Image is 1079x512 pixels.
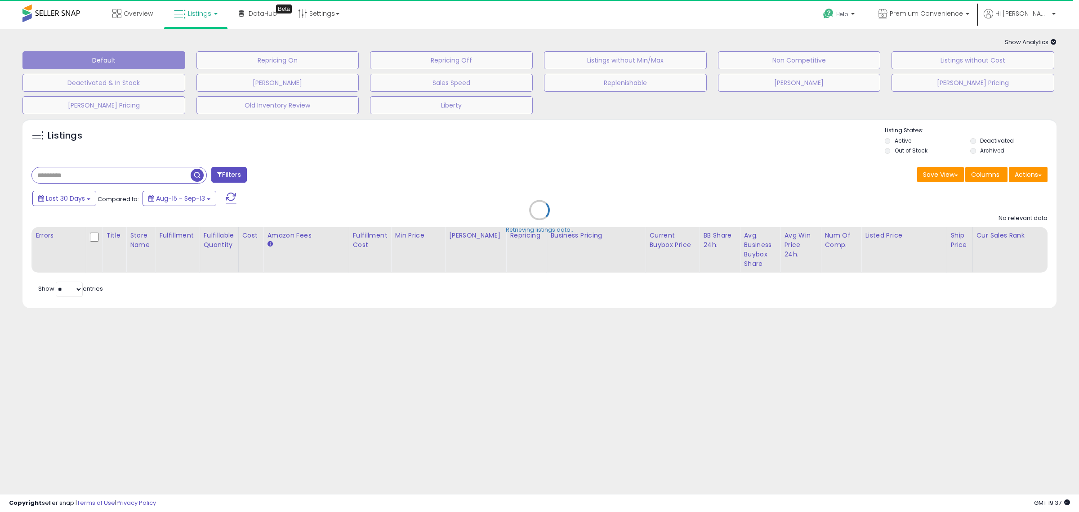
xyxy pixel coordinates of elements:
button: Repricing On [196,51,359,69]
span: Listings [188,9,211,18]
a: Help [816,1,864,29]
div: Retrieving listings data.. [506,226,573,234]
span: DataHub [249,9,277,18]
button: Repricing Off [370,51,533,69]
span: Show Analytics [1005,38,1057,46]
button: [PERSON_NAME] Pricing [892,74,1054,92]
button: Listings without Cost [892,51,1054,69]
span: Help [836,10,848,18]
span: Premium Convenience [890,9,963,18]
a: Hi [PERSON_NAME] [984,9,1056,29]
button: Old Inventory Review [196,96,359,114]
button: Non Competitive [718,51,881,69]
i: Get Help [823,8,834,19]
button: [PERSON_NAME] [196,74,359,92]
button: [PERSON_NAME] [718,74,881,92]
button: Liberty [370,96,533,114]
span: Hi [PERSON_NAME] [995,9,1049,18]
span: Overview [124,9,153,18]
button: Default [22,51,185,69]
button: Listings without Min/Max [544,51,707,69]
button: Replenishable [544,74,707,92]
div: Tooltip anchor [276,4,292,13]
button: Deactivated & In Stock [22,74,185,92]
button: Sales Speed [370,74,533,92]
button: [PERSON_NAME] Pricing [22,96,185,114]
